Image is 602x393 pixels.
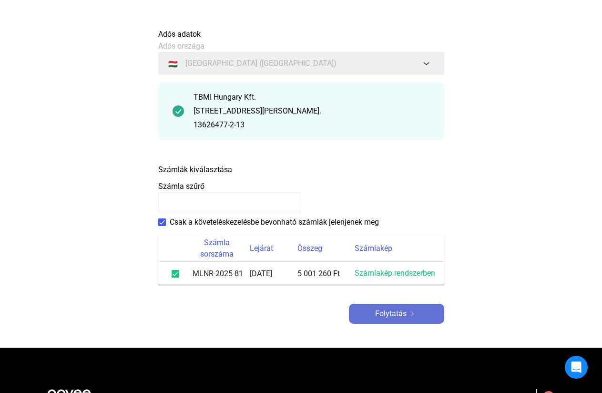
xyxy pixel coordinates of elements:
font: Adós adatok [158,30,201,39]
button: 🇭🇺[GEOGRAPHIC_DATA] ([GEOGRAPHIC_DATA]) [158,52,444,75]
font: [DATE] [250,269,272,278]
font: Összeg [297,244,322,253]
div: Lejárat [250,243,297,254]
img: jobbra nyíl-fehér [407,311,418,316]
div: Számla sorszáma [193,237,250,260]
font: Csak a követeléskezelésbe bevonható számlák jelenjenek meg [170,217,379,227]
font: Számla sorszáma [200,238,234,259]
font: Adós országa [158,41,204,51]
font: Folytatás [375,309,407,318]
font: Számla szűrő [158,182,204,191]
img: pipa-sötétebb-zöld-kör [173,105,184,117]
div: Összeg [297,243,355,254]
div: Intercom Messenger megnyitása [565,356,588,379]
font: Számlakép rendszerben [355,269,435,278]
font: Lejárat [250,244,273,253]
a: Számlakép rendszerben [355,269,435,277]
font: 5 001 260 Ft [297,269,340,278]
font: [STREET_ADDRESS][PERSON_NAME]. [194,106,321,115]
font: TBMI Hungary Kft. [194,93,256,102]
font: Számlakép [355,244,392,253]
font: [GEOGRAPHIC_DATA] ([GEOGRAPHIC_DATA]) [185,59,337,68]
font: MLNR-2025-81 [193,269,243,278]
div: Számlakép [355,243,433,254]
font: 🇭🇺 [168,60,178,69]
button: Folytatásjobbra nyíl-fehér [349,304,444,324]
font: 13626477-2-13 [194,120,245,129]
font: Számlák kiválasztása [158,165,232,174]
